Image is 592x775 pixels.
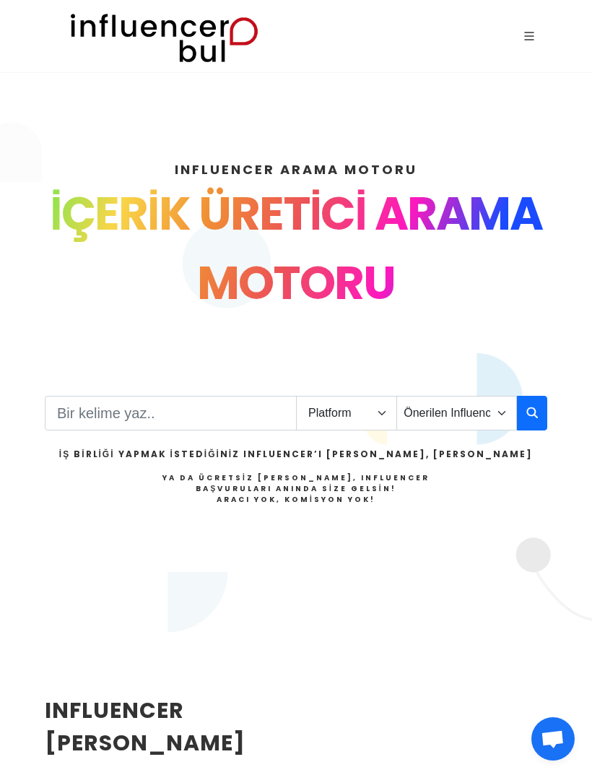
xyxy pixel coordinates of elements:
[45,160,547,179] h4: INFLUENCER ARAMA MOTORU
[45,396,297,430] input: Search
[45,179,547,318] div: İÇERİK ÜRETİCİ ARAMA MOTORU
[59,472,533,505] h4: Ya da Ücretsiz [PERSON_NAME], Influencer Başvuruları Anında Size Gelsin!
[531,717,575,761] a: Açık sohbet
[59,448,533,461] h2: İş Birliği Yapmak İstediğiniz Influencer’ı [PERSON_NAME], [PERSON_NAME]
[217,494,375,505] strong: Aracı Yok, Komisyon Yok!
[45,694,331,759] h2: INFLUENCER [PERSON_NAME]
